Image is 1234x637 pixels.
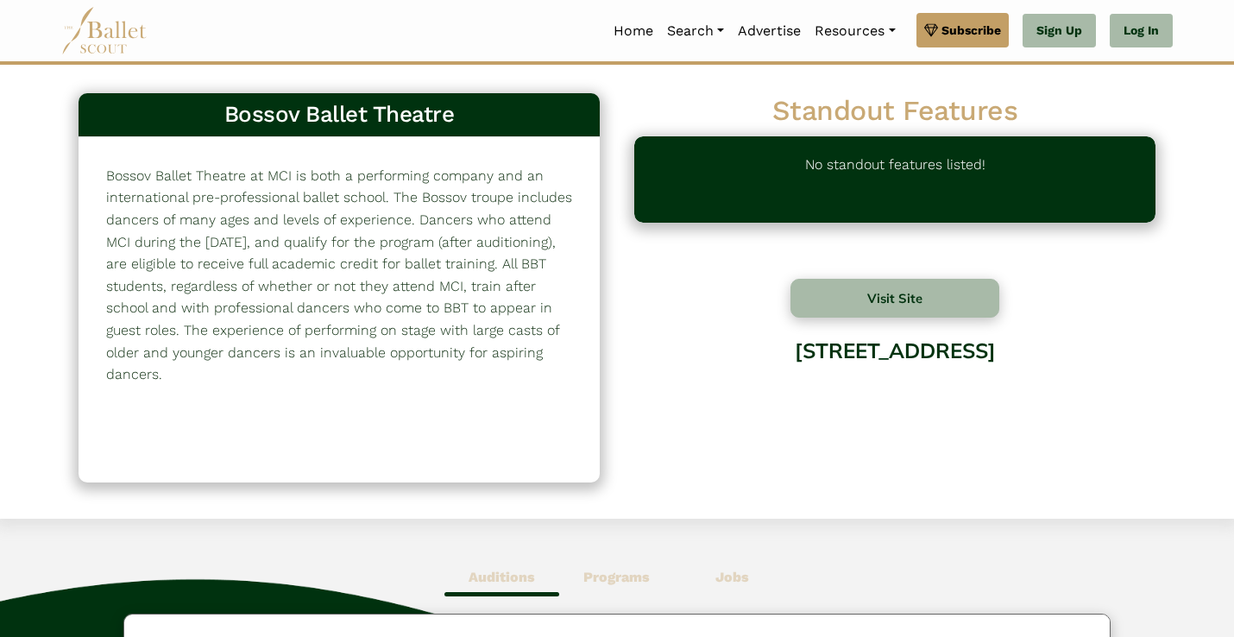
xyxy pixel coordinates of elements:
[924,21,938,40] img: gem.svg
[715,569,749,585] b: Jobs
[790,279,999,318] button: Visit Site
[92,100,586,129] h3: Bossov Ballet Theatre
[607,13,660,49] a: Home
[1023,14,1096,48] a: Sign Up
[634,93,1155,129] h2: Standout Features
[660,13,731,49] a: Search
[106,165,572,386] p: Bossov Ballet Theatre at MCI is both a performing company and an international pre-professional b...
[583,569,650,585] b: Programs
[916,13,1009,47] a: Subscribe
[469,569,535,585] b: Auditions
[731,13,808,49] a: Advertise
[805,154,985,205] p: No standout features listed!
[808,13,902,49] a: Resources
[941,21,1001,40] span: Subscribe
[634,325,1155,464] div: [STREET_ADDRESS]
[1110,14,1173,48] a: Log In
